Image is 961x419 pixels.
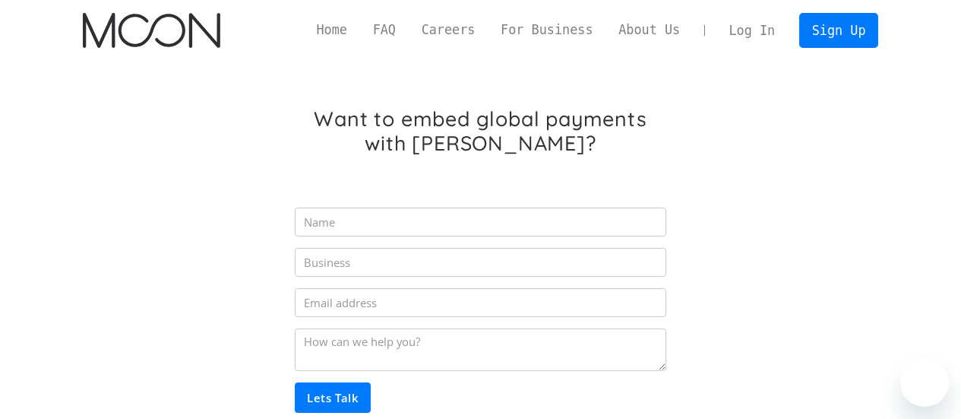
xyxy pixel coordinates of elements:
[716,14,788,47] a: Log In
[605,21,693,40] a: About Us
[360,21,409,40] a: FAQ
[83,13,220,48] a: home
[295,197,665,413] form: Partner Inquiry Form
[295,288,665,317] input: Email address
[83,13,220,48] img: Moon Logo
[295,208,665,236] input: Name
[304,21,360,40] a: Home
[295,106,665,155] h1: Want to embed global payments with [PERSON_NAME]?
[488,21,605,40] a: For Business
[295,248,665,277] input: Business
[900,358,949,407] iframe: Botón para iniciar la ventana de mensajería
[409,21,488,40] a: Careers
[799,13,878,47] a: Sign Up
[295,382,371,413] input: Lets Talk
